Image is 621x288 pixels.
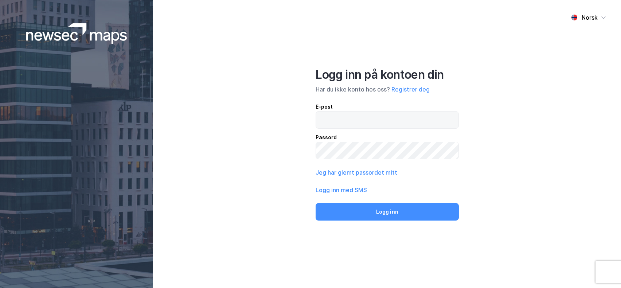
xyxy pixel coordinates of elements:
[316,168,397,177] button: Jeg har glemt passordet mitt
[585,253,621,288] iframe: Chat Widget
[585,253,621,288] div: Kontrollprogram for chat
[582,13,598,22] div: Norsk
[316,67,459,82] div: Logg inn på kontoen din
[316,186,367,194] button: Logg inn med SMS
[316,133,459,142] div: Passord
[26,23,127,44] img: logoWhite.bf58a803f64e89776f2b079ca2356427.svg
[316,85,459,94] div: Har du ikke konto hos oss?
[316,203,459,221] button: Logg inn
[316,102,459,111] div: E-post
[391,85,430,94] button: Registrer deg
